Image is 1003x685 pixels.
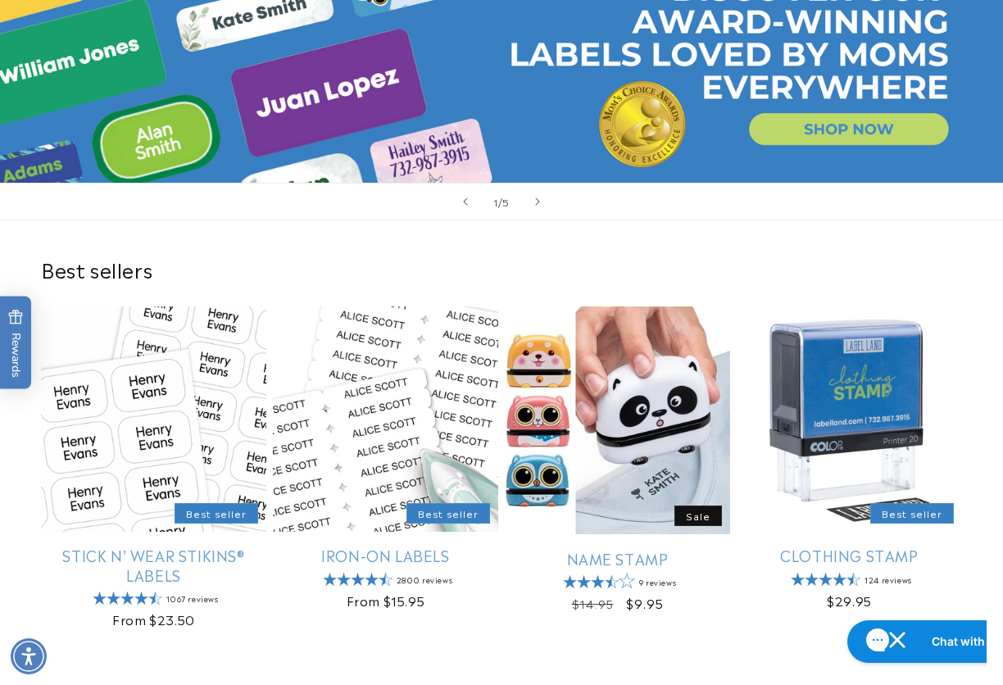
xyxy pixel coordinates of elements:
[502,193,510,210] span: 5
[11,638,47,674] div: Accessibility Menu
[41,546,266,584] a: Stick N' Wear Stikins® Labels
[41,306,962,642] ul: Slider
[498,193,503,210] span: /
[447,184,483,220] button: Previous slide
[493,193,498,210] span: 1
[737,546,962,565] a: Clothing Stamp
[839,615,987,669] iframe: Gorgias live chat messenger
[41,256,962,282] h2: Best sellers
[8,310,24,378] span: Rewards
[8,6,181,48] button: Open gorgias live chat
[520,184,556,220] button: Next slide
[273,546,498,565] a: Iron-On Labels
[505,549,730,568] a: Name Stamp
[93,19,162,35] h1: Chat with us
